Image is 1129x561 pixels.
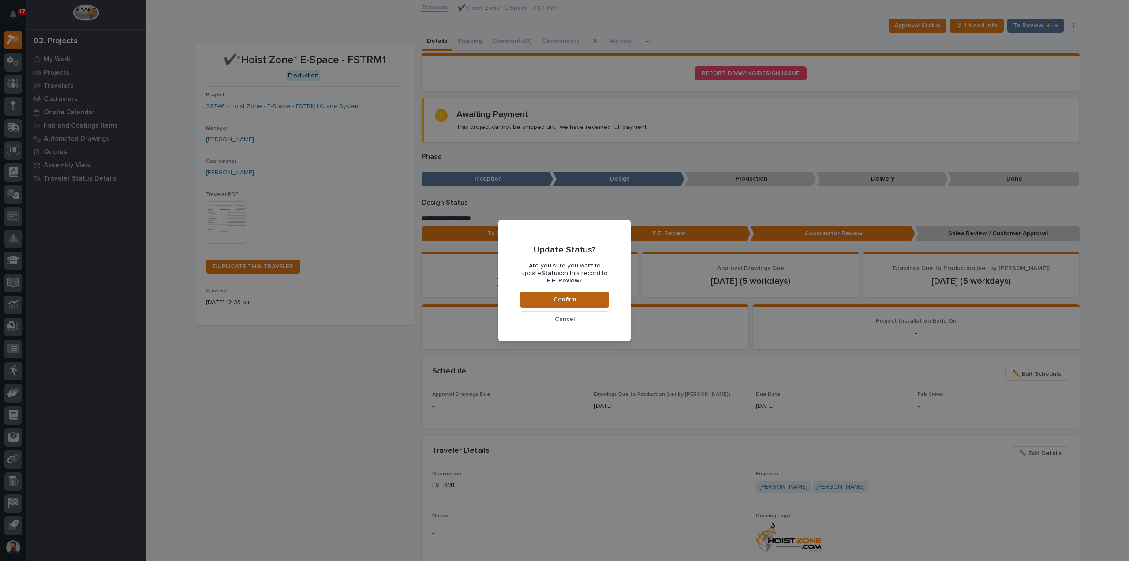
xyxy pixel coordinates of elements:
[553,296,576,304] span: Confirm
[541,270,561,276] b: Status
[520,262,609,284] p: Are you sure you want to update on this record to ?
[555,315,575,323] span: Cancel
[547,278,579,284] b: P.E. Review
[534,245,596,255] p: Update Status?
[520,311,609,327] button: Cancel
[520,292,609,308] button: Confirm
